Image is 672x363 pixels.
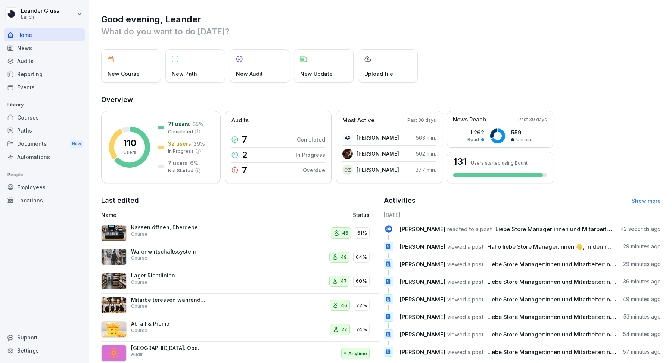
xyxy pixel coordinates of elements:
h2: Overview [101,94,661,105]
p: Mitarbeiteressen während der Schicht [131,297,206,303]
div: Documents [4,137,85,151]
p: Name [101,211,274,219]
p: 46 [342,229,348,237]
p: 47 [340,277,347,285]
p: 110 [123,139,136,148]
p: 60% [356,277,367,285]
p: 6 % [190,159,198,167]
p: Completed [297,136,325,143]
span: viewed a post [447,278,483,285]
p: Abfall & Promo [131,320,206,327]
p: [PERSON_NAME] [357,166,399,174]
span: [PERSON_NAME] [399,261,445,268]
p: Unread [516,136,533,143]
p: 49 minutes ago [623,295,661,303]
img: rqk9zuyit2treb6bjhzcuekp.png [101,249,127,265]
p: [PERSON_NAME] [357,134,399,142]
p: 7 users [168,159,188,167]
p: Audit [131,351,143,358]
p: Anytime [348,350,367,357]
p: 7 [242,166,247,175]
p: 54 minutes ago [623,331,661,338]
img: h81973bi7xjfk70fncdre0go.png [101,225,127,241]
div: Support [4,331,85,344]
p: New Path [172,70,197,78]
p: 32 users [168,140,191,148]
p: Users [123,149,136,156]
div: Home [4,28,85,41]
p: 1,262 [467,128,484,136]
h6: [DATE] [384,211,661,219]
a: Kassen öffnen, übergeben & schließenCourse4661% [101,221,379,245]
p: Most Active [342,116,374,125]
a: Automations [4,151,85,164]
p: 377 min. [416,166,436,174]
p: 74% [356,326,367,333]
span: [PERSON_NAME] [399,348,445,356]
a: Locations [4,194,85,207]
p: 29 minutes ago [623,260,661,268]
a: Audits [4,55,85,68]
p: In Progress [296,151,325,159]
span: viewed a post [447,348,483,356]
h3: 131 [453,157,467,166]
p: 7 [242,135,247,144]
p: 61% [357,229,367,237]
a: Reporting [4,68,85,81]
p: New Update [300,70,333,78]
img: xjzuossoc1a89jeij0tv46pl.png [101,297,127,313]
p: 46 [341,302,347,309]
span: viewed a post [447,313,483,320]
a: News [4,41,85,55]
p: Audits [231,116,249,125]
p: Lanch [21,15,59,20]
p: New Course [108,70,140,78]
span: [PERSON_NAME] [399,226,445,233]
a: Settings [4,344,85,357]
p: 64% [356,254,367,261]
img: g9g0z14z6r0gwnvoxvhir8sm.png [101,273,127,289]
a: Show more [632,198,661,204]
a: Abfall & PromoCourse2774% [101,317,379,342]
p: News Reach [453,115,486,124]
p: New Audit [236,70,263,78]
span: viewed a post [447,296,483,303]
p: 71 users [168,120,190,128]
a: DocumentsNew [4,137,85,151]
h2: Activities [384,195,416,206]
p: In Progress [168,148,194,155]
p: People [4,169,85,181]
p: Kassen öffnen, übergeben & schließen [131,224,206,231]
p: 72% [356,302,367,309]
span: [PERSON_NAME] [399,313,445,320]
p: Course [131,231,147,238]
p: Not Started [168,167,193,174]
p: Read [467,136,479,143]
span: [PERSON_NAME] [399,331,445,338]
p: What do you want to do [DATE]? [101,25,661,37]
div: Events [4,81,85,94]
p: Users started using Bounti [471,160,529,166]
p: 36 minutes ago [623,278,661,285]
img: lbqg5rbd359cn7pzouma6c8b.png [342,149,353,159]
p: [PERSON_NAME] [357,150,399,158]
p: 29 minutes ago [623,243,661,250]
p: 29 % [193,140,205,148]
p: Library [4,99,85,111]
a: Courses [4,111,85,124]
p: Course [131,327,147,334]
p: Upload file [364,70,393,78]
p: Completed [168,128,193,135]
img: urw3ytc7x1v5bfur977du01f.png [101,321,127,338]
span: [PERSON_NAME] [399,296,445,303]
span: reacted to a post [447,226,492,233]
a: Paths [4,124,85,137]
span: viewed a post [447,261,483,268]
p: Course [131,303,147,310]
